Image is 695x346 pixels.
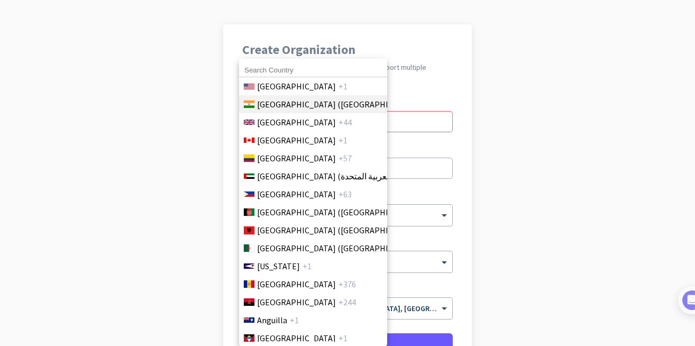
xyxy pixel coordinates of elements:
span: +1 [290,314,299,326]
span: [GEOGRAPHIC_DATA] [257,278,336,290]
span: Anguilla [257,314,287,326]
span: +1 [339,332,348,344]
span: [GEOGRAPHIC_DATA] ([GEOGRAPHIC_DATA]) [257,224,422,236]
span: +1 [339,80,348,93]
span: [GEOGRAPHIC_DATA] [257,80,336,93]
span: +63 [339,188,352,201]
span: [GEOGRAPHIC_DATA] [257,332,336,344]
span: +376 [339,278,356,290]
input: Search Country [239,63,387,77]
span: +57 [339,152,352,165]
span: [US_STATE] [257,260,300,272]
span: [GEOGRAPHIC_DATA] (‫[GEOGRAPHIC_DATA]‬‎) [257,242,422,254]
span: +44 [339,116,352,129]
span: +244 [339,296,356,308]
span: [GEOGRAPHIC_DATA] ([GEOGRAPHIC_DATA]) [257,98,422,111]
span: [GEOGRAPHIC_DATA] [257,152,336,165]
span: [GEOGRAPHIC_DATA] [257,134,336,147]
span: +1 [339,134,348,147]
span: [GEOGRAPHIC_DATA] (‫الإمارات العربية المتحدة‬‎) [257,170,424,183]
span: [GEOGRAPHIC_DATA] [257,116,336,129]
span: [GEOGRAPHIC_DATA] [257,188,336,201]
span: [GEOGRAPHIC_DATA] [257,296,336,308]
span: +1 [303,260,312,272]
span: [GEOGRAPHIC_DATA] (‫[GEOGRAPHIC_DATA]‬‎) [257,206,422,218]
